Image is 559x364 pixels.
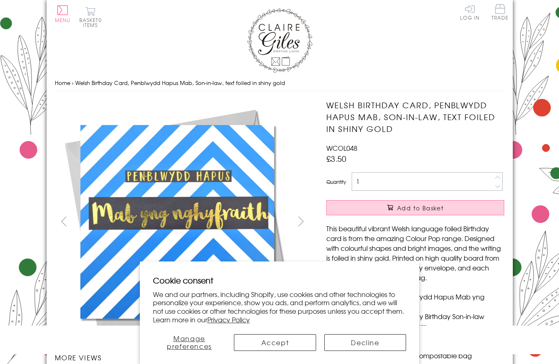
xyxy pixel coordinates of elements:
[207,315,250,324] a: Privacy Policy
[310,99,555,344] img: Welsh Birthday Card, Penblwydd Hapus Mab, Son-in-law, text foiled in shiny gold
[54,99,300,344] img: Welsh Birthday Card, Penblwydd Hapus Mab, Son-in-law, text foiled in shiny gold
[326,178,346,185] label: Quantity
[55,353,310,362] h3: More views
[292,212,310,230] button: next
[75,79,285,87] span: Welsh Birthday Card, Penblwydd Hapus Mab, Son-in-law, text foiled in shiny gold
[167,333,212,351] span: Manage preferences
[324,334,406,351] button: Decline
[55,79,70,87] a: Home
[153,275,406,286] h2: Cookie consent
[247,8,312,73] img: Claire Giles Greetings Cards
[326,200,504,215] button: Add to Basket
[55,16,71,24] span: Menu
[460,4,480,20] a: Log In
[326,153,346,164] span: £3.50
[153,334,226,351] button: Manage preferences
[234,334,316,351] button: Accept
[326,99,504,134] h1: Welsh Birthday Card, Penblwydd Hapus Mab, Son-in-law, text foiled in shiny gold
[153,290,406,324] p: We and our partners, including Shopify, use cookies and other technologies to personalize your ex...
[326,143,357,153] span: WCOL048
[55,212,73,230] button: prev
[492,4,509,20] span: Trade
[79,7,102,27] button: Basket0 items
[55,75,505,92] nav: breadcrumbs
[326,223,504,282] p: This beautiful vibrant Welsh language foiled Birthday card is from the amazing Colour Pop range. ...
[397,204,444,212] span: Add to Basket
[72,79,74,87] span: ›
[492,4,509,22] a: Trade
[83,16,102,29] span: 0 items
[55,5,71,22] button: Menu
